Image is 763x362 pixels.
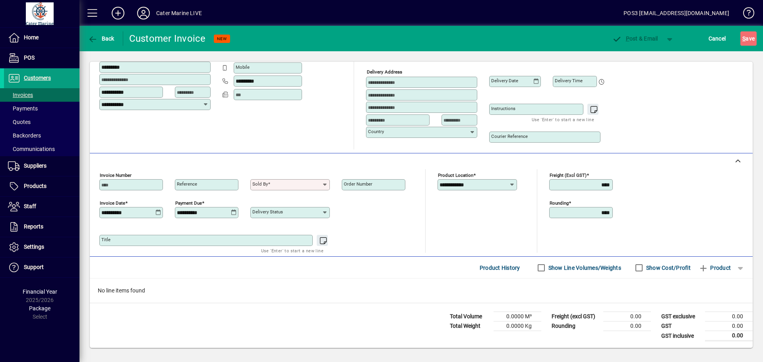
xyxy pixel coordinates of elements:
td: 0.0000 Kg [494,321,541,331]
a: POS [4,48,79,68]
span: Home [24,34,39,41]
span: Invoices [8,92,33,98]
td: GST inclusive [657,331,705,341]
td: 0.00 [705,331,753,341]
span: Product [699,261,731,274]
mat-label: Delivery date [491,78,518,83]
button: Profile [131,6,156,20]
button: Post & Email [608,31,662,46]
button: Back [86,31,116,46]
span: Suppliers [24,163,46,169]
mat-label: Rounding [550,200,569,206]
td: 0.00 [705,321,753,331]
td: GST exclusive [657,312,705,321]
td: Rounding [548,321,603,331]
mat-label: Instructions [491,106,515,111]
mat-label: Order number [344,181,372,187]
a: Invoices [4,88,79,102]
app-page-header-button: Back [79,31,123,46]
div: Cater Marine LIVE [156,7,202,19]
label: Show Line Volumes/Weights [547,264,621,272]
td: 0.00 [603,312,651,321]
a: Staff [4,197,79,217]
span: Backorders [8,132,41,139]
td: Total Weight [446,321,494,331]
span: Reports [24,223,43,230]
button: Cancel [707,31,728,46]
td: GST [657,321,705,331]
a: Settings [4,237,79,257]
mat-label: Title [101,237,110,242]
td: 0.0000 M³ [494,312,541,321]
td: Freight (excl GST) [548,312,603,321]
a: Knowledge Base [737,2,753,27]
mat-label: Sold by [252,181,268,187]
a: Payments [4,102,79,115]
div: POS3 [EMAIL_ADDRESS][DOMAIN_NAME] [624,7,729,19]
span: Customers [24,75,51,81]
mat-label: Mobile [236,64,250,70]
a: Communications [4,142,79,156]
mat-hint: Use 'Enter' to start a new line [261,246,323,255]
span: Package [29,305,50,312]
mat-label: Freight (excl GST) [550,172,587,178]
span: Financial Year [23,288,57,295]
span: ave [742,32,755,45]
mat-label: Reference [177,181,197,187]
a: Products [4,176,79,196]
span: Support [24,264,44,270]
span: Payments [8,105,38,112]
span: POS [24,54,35,61]
div: Customer Invoice [129,32,206,45]
mat-label: Country [368,129,384,134]
mat-label: Delivery status [252,209,283,215]
span: Cancel [709,32,726,45]
button: Add [105,6,131,20]
a: Support [4,257,79,277]
span: NEW [217,36,227,41]
a: Suppliers [4,156,79,176]
span: Back [88,35,114,42]
a: Backorders [4,129,79,142]
button: Product History [476,261,523,275]
span: S [742,35,746,42]
a: Reports [4,217,79,237]
mat-hint: Use 'Enter' to start a new line [532,115,594,124]
mat-label: Delivery time [555,78,583,83]
div: No line items found [90,279,753,303]
mat-label: Courier Reference [491,134,528,139]
td: 0.00 [603,321,651,331]
td: 0.00 [705,312,753,321]
a: Home [4,28,79,48]
span: P [626,35,629,42]
span: Product History [480,261,520,274]
span: Settings [24,244,44,250]
span: Staff [24,203,36,209]
span: Communications [8,146,55,152]
mat-label: Product location [438,172,473,178]
button: Product [695,261,735,275]
mat-label: Invoice date [100,200,125,206]
td: Total Volume [446,312,494,321]
span: ost & Email [612,35,658,42]
mat-label: Payment due [175,200,202,206]
button: Save [740,31,757,46]
span: Quotes [8,119,31,125]
label: Show Cost/Profit [645,264,691,272]
span: Products [24,183,46,189]
a: Quotes [4,115,79,129]
mat-label: Invoice number [100,172,132,178]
